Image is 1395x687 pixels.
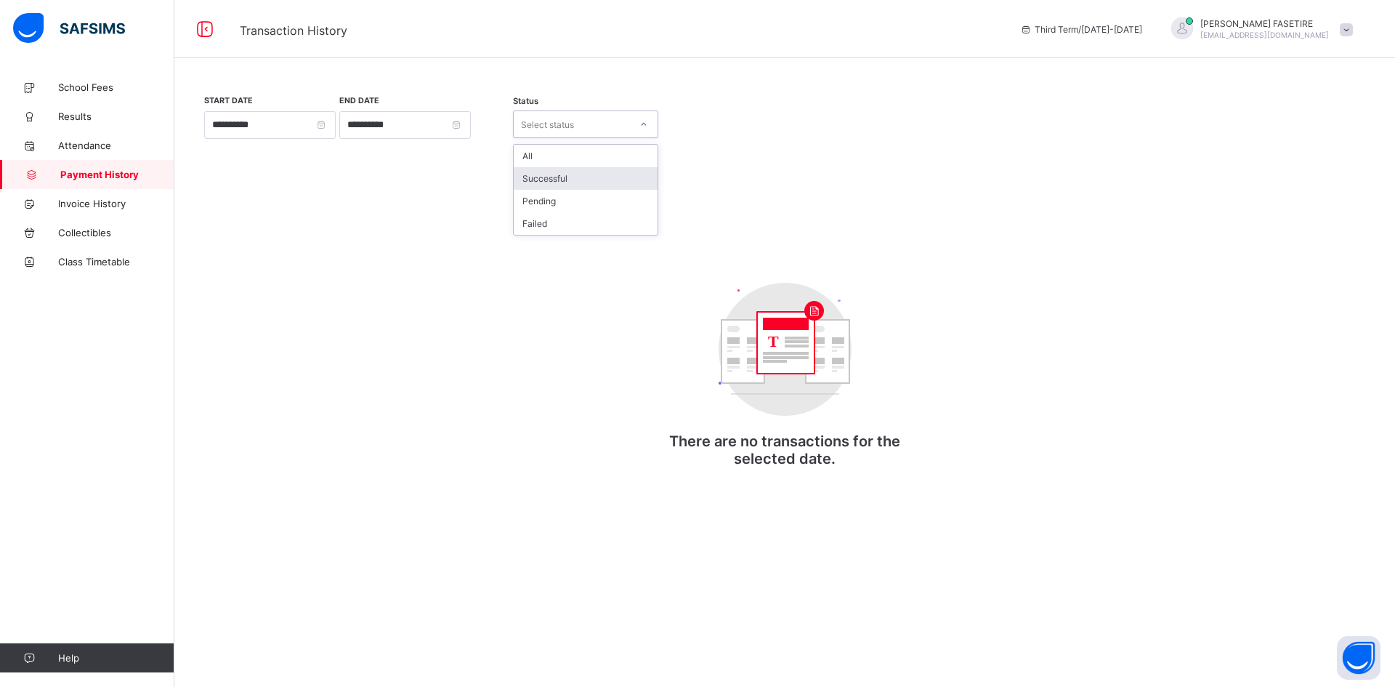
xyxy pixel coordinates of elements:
span: Class Timetable [58,256,174,268]
div: Select status [521,111,574,138]
span: Payment History [60,169,174,180]
span: School Fees [58,81,174,93]
button: Open asap [1337,636,1380,680]
span: Results [58,111,174,122]
span: session/term information [1020,24,1142,35]
div: Successful [514,167,658,190]
label: End Date [339,96,379,105]
span: [PERSON_NAME] FASETIRE [1200,18,1329,29]
span: Attendance [58,140,174,151]
img: safsims [13,13,125,44]
div: Pending [514,190,658,212]
tspan: T [767,332,778,350]
span: Transaction History [240,23,347,38]
div: Failed [514,212,658,235]
span: Help [58,652,174,664]
span: [EMAIL_ADDRESS][DOMAIN_NAME] [1200,31,1329,39]
label: Start Date [204,96,253,105]
div: There are no transactions for the selected date. [639,268,930,497]
span: Status [513,96,538,106]
div: All [514,145,658,167]
span: Collectibles [58,227,174,238]
span: Invoice History [58,198,174,209]
div: OluseyiFASETIRE [1157,17,1360,41]
p: There are no transactions for the selected date. [639,433,930,467]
